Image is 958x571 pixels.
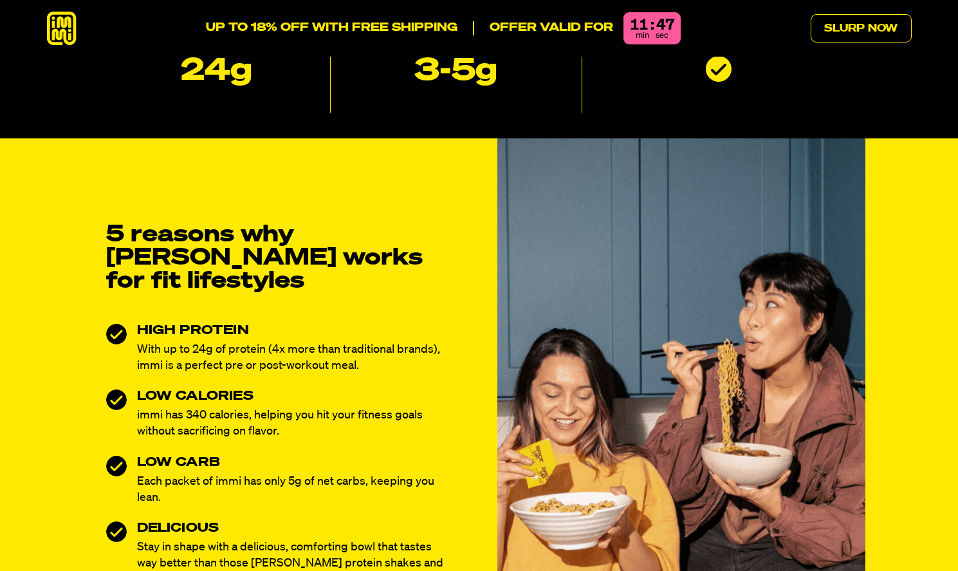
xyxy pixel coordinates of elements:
[181,56,252,87] p: 24g
[630,17,648,33] div: 11
[137,324,448,337] h3: HIGH PROTEIN
[811,14,912,42] a: Slurp Now
[106,223,428,293] h2: 5 reasons why [PERSON_NAME] works for fit lifestyles
[137,342,448,374] p: With up to 24g of protein (4x more than traditional brands), immi is a perfect pre or post-workou...
[656,17,674,33] div: 47
[6,512,136,565] iframe: Marketing Popup
[473,21,613,35] p: Offer valid for
[206,21,457,35] p: UP TO 18% OFF WITH FREE SHIPPING
[656,32,668,40] span: sec
[636,32,649,40] span: min
[414,56,497,87] p: 3-5g
[137,407,448,440] p: immi has 340 calories, helping you hit your fitness goals without sacrificing on flavor.
[137,474,448,506] p: Each packet of immi has only 5g of net carbs, keeping you lean.
[137,521,448,534] h3: DELICIOUS
[137,456,448,469] h3: LOW CARB
[650,17,654,33] div: :
[137,389,448,402] h3: LOW CALORIES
